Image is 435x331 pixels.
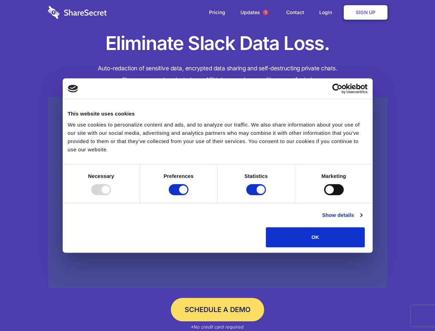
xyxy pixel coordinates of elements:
a: Schedule a Demo [171,298,264,321]
strong: Preferences [164,173,194,179]
img: logo-wordmark-white-trans-d4663122ce5f474addd5e946df7df03e33cb6a1c49d2221995e7729f52c070b2.svg [48,6,107,19]
img: logo [68,85,78,92]
strong: Marketing [321,173,346,179]
span: 1 [263,10,268,15]
div: This website uses cookies [68,110,367,118]
a: Usercentrics Cookiebot - opens in a new window [307,83,367,94]
a: Sign Up [344,5,387,20]
strong: Necessary [88,173,114,179]
a: Login [312,2,342,23]
a: Pricing [202,2,232,23]
button: OK [266,227,365,247]
div: We use cookies to personalize content and ads, and to analyze our traffic. We also share informat... [68,121,367,154]
h1: Eliminate Slack Data Loss. [48,31,387,56]
a: Contact [279,2,311,23]
a: Wistia video thumbnail [48,97,387,289]
strong: Statistics [245,173,268,179]
h4: Auto-redaction of sensitive data, encrypted data sharing and self-destructing private chats. Shar... [48,63,387,86]
a: Show details [322,211,362,219]
em: *No credit card required. [190,324,245,330]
